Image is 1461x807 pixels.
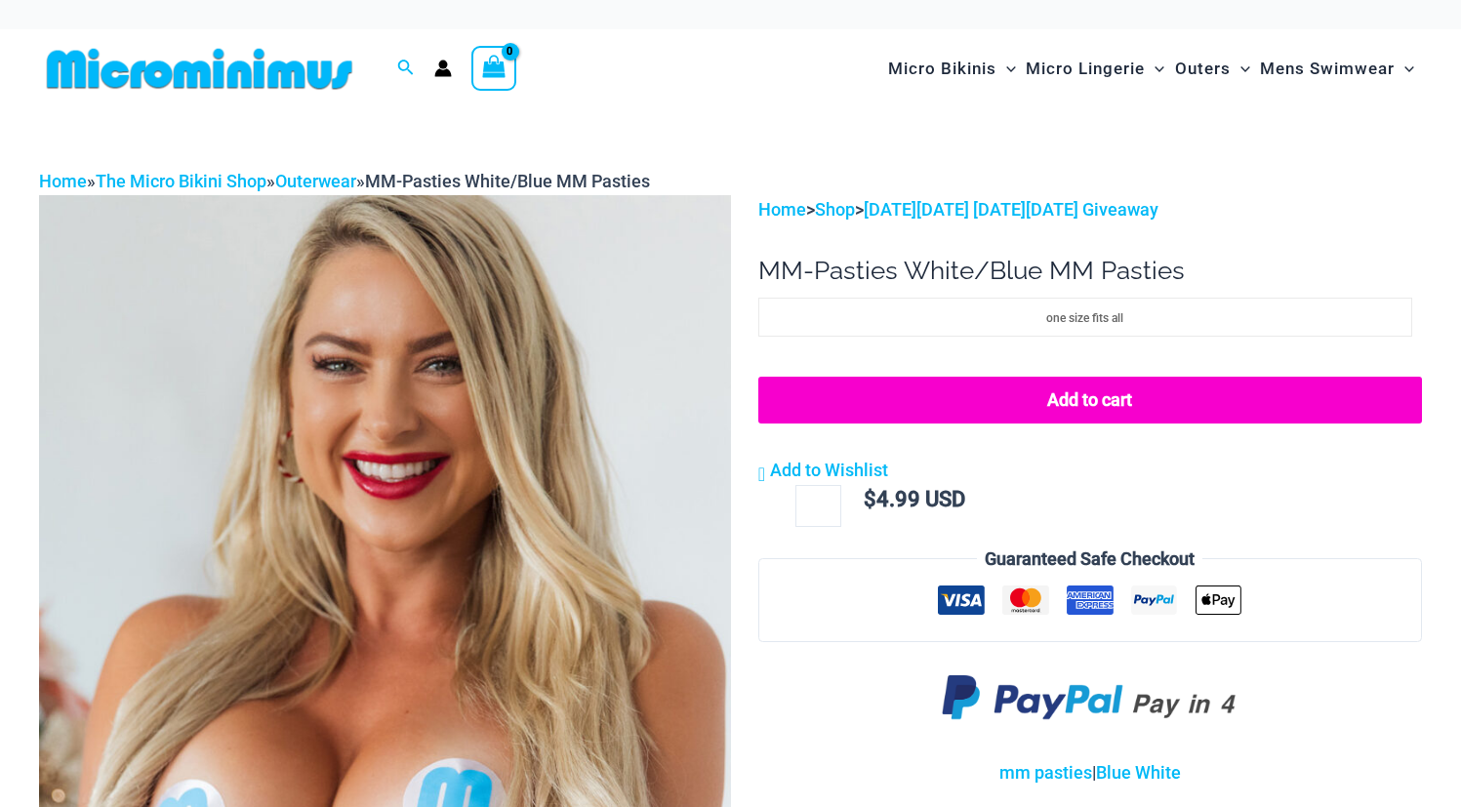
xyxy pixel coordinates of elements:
[758,758,1422,787] p: |
[864,487,965,511] bdi: 4.99 USD
[1021,39,1169,99] a: Micro LingerieMenu ToggleMenu Toggle
[1145,44,1164,94] span: Menu Toggle
[39,171,650,191] span: » » »
[996,44,1016,94] span: Menu Toggle
[471,46,516,91] a: View Shopping Cart, empty
[758,377,1422,424] button: Add to cart
[96,171,266,191] a: The Micro Bikini Shop
[864,199,1158,220] a: [DATE][DATE] [DATE][DATE] Giveaway
[275,171,356,191] a: Outerwear
[977,545,1202,574] legend: Guaranteed Safe Checkout
[864,487,876,511] span: $
[883,39,1021,99] a: Micro BikinisMenu ToggleMenu Toggle
[1096,762,1131,783] a: Blue
[999,762,1092,783] a: mm pasties
[1170,39,1255,99] a: OutersMenu ToggleMenu Toggle
[770,460,888,480] span: Add to Wishlist
[758,256,1422,286] h1: MM-Pasties White/Blue MM Pasties
[758,456,888,485] a: Add to Wishlist
[1260,44,1395,94] span: Mens Swimwear
[795,485,841,526] input: Product quantity
[365,171,650,191] span: MM-Pasties White/Blue MM Pasties
[39,47,360,91] img: MM SHOP LOGO FLAT
[434,60,452,77] a: Account icon link
[1395,44,1414,94] span: Menu Toggle
[1231,44,1250,94] span: Menu Toggle
[1026,44,1145,94] span: Micro Lingerie
[1255,39,1419,99] a: Mens SwimwearMenu ToggleMenu Toggle
[880,36,1422,101] nav: Site Navigation
[758,195,1422,224] p: > >
[397,57,415,81] a: Search icon link
[888,44,996,94] span: Micro Bikinis
[39,171,87,191] a: Home
[1135,762,1181,783] a: White
[758,199,806,220] a: Home
[1175,44,1231,94] span: Outers
[1046,311,1123,325] span: one size fits all
[815,199,855,220] a: Shop
[758,298,1412,337] li: one size fits all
